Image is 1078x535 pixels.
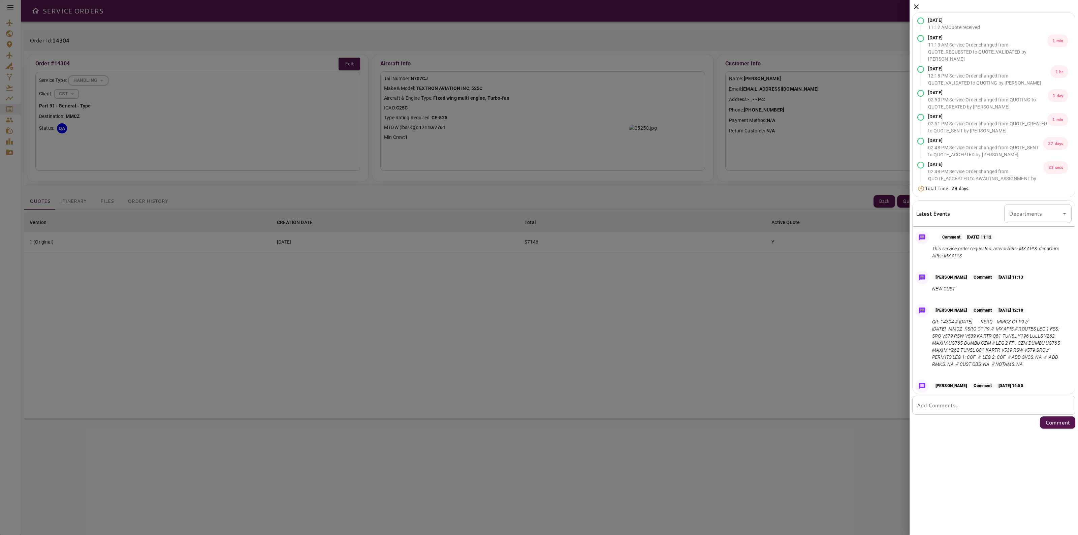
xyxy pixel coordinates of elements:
p: [DATE] [928,34,1047,41]
p: [DATE] [928,137,1043,144]
img: Message Icon [917,306,927,315]
p: 1 hr [1050,65,1068,78]
p: [DATE] 12:18 [995,307,1026,313]
p: 23 secs [1043,161,1068,174]
p: QR: 14304 // [DATE] KSRQ MMCZ C1 P9 // [DATE] MMCZ KSRQ C1 P9 // MX APIS // ROUTES LEG 1 FSS: SRQ... [932,318,1069,368]
p: Total Time: [925,185,969,192]
p: 11:12 AM Quote received [928,24,980,31]
p: Comment [1045,418,1070,427]
p: [DATE] [928,17,980,24]
p: Comment [970,274,995,280]
p: [PERSON_NAME] [932,274,970,280]
p: 11:13 AM : Service Order changed from QUOTE_REQUESTED to QUOTE_VALIDATED by [PERSON_NAME] [928,41,1047,63]
img: Message Icon [917,233,927,242]
p: 02:50 PM : Service Order changed from QUOTING to QUOTE_CREATED by [PERSON_NAME] [928,96,1048,111]
b: 29 days [951,185,969,192]
p: 1 min [1047,113,1068,126]
p: 27 days [1043,137,1068,150]
p: Comment [970,383,995,389]
button: Comment [1040,416,1075,429]
p: [DATE] 14:50 [995,383,1026,389]
p: 02:48 PM : Service Order changed from QUOTE_ACCEPTED to AWAITING_ASSIGNMENT by [PERSON_NAME] [928,168,1043,189]
h6: Latest Events [916,209,950,218]
p: 02:48 PM : Service Order changed from QUOTE_SENT to QUOTE_ACCEPTED by [PERSON_NAME] [928,144,1043,158]
img: Message Icon [917,273,927,282]
p: [DATE] [928,89,1048,96]
p: [DATE] 11:13 [995,274,1026,280]
p: This service order requested: arrival APIs: MX APIS, departure APIs: MX APIS [932,245,1069,259]
p: Comment [970,307,995,313]
p: [DATE] [928,65,1050,72]
p: [DATE] 11:12 [964,234,995,240]
p: Comment [939,234,964,240]
p: 12:18 PM : Service Order changed from QUOTE_VALIDATED to QUOTING by [PERSON_NAME] [928,72,1050,87]
p: NEW CUST [932,285,1026,292]
p: [DATE] [928,161,1043,168]
p: [PERSON_NAME] [932,307,970,313]
button: Open [1060,209,1069,218]
p: [PERSON_NAME] [932,383,970,389]
img: Message Icon [917,381,927,391]
p: 02:51 PM : Service Order changed from QUOTE_CREATED to QUOTE_SENT by [PERSON_NAME] [928,120,1047,134]
p: [DATE] [928,113,1047,120]
p: 1 min [1047,34,1068,47]
p: 1 day [1048,89,1068,102]
img: Timer Icon [917,185,925,192]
